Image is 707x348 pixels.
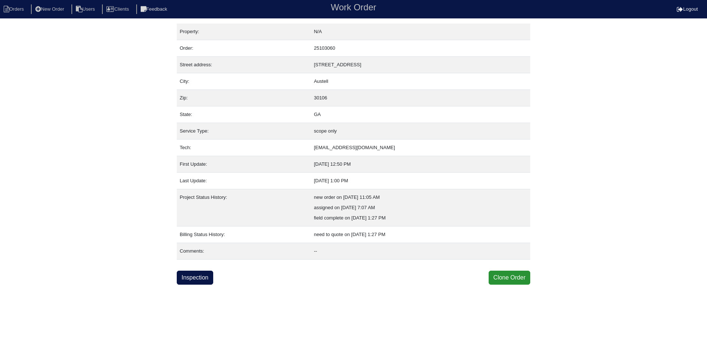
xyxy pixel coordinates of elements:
td: Comments: [177,243,311,260]
td: GA [311,106,530,123]
a: Inspection [177,271,213,285]
td: Zip: [177,90,311,106]
td: [STREET_ADDRESS] [311,57,530,73]
td: [EMAIL_ADDRESS][DOMAIN_NAME] [311,140,530,156]
td: State: [177,106,311,123]
td: Property: [177,24,311,40]
li: Feedback [136,4,173,14]
td: -- [311,243,530,260]
a: Clients [102,6,135,12]
td: City: [177,73,311,90]
td: N/A [311,24,530,40]
div: new order on [DATE] 11:05 AM [314,192,527,203]
li: Users [71,4,101,14]
td: Tech: [177,140,311,156]
a: New Order [31,6,70,12]
td: Service Type: [177,123,311,140]
a: Users [71,6,101,12]
td: [DATE] 12:50 PM [311,156,530,173]
td: Last Update: [177,173,311,189]
td: Austell [311,73,530,90]
td: [DATE] 1:00 PM [311,173,530,189]
td: Project Status History: [177,189,311,226]
td: First Update: [177,156,311,173]
td: Order: [177,40,311,57]
div: assigned on [DATE] 7:07 AM [314,203,527,213]
td: Street address: [177,57,311,73]
td: 25103060 [311,40,530,57]
div: field complete on [DATE] 1:27 PM [314,213,527,223]
button: Clone Order [489,271,530,285]
td: scope only [311,123,530,140]
li: Clients [102,4,135,14]
li: New Order [31,4,70,14]
a: Logout [677,6,698,12]
div: need to quote on [DATE] 1:27 PM [314,229,527,240]
td: 30106 [311,90,530,106]
td: Billing Status History: [177,226,311,243]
